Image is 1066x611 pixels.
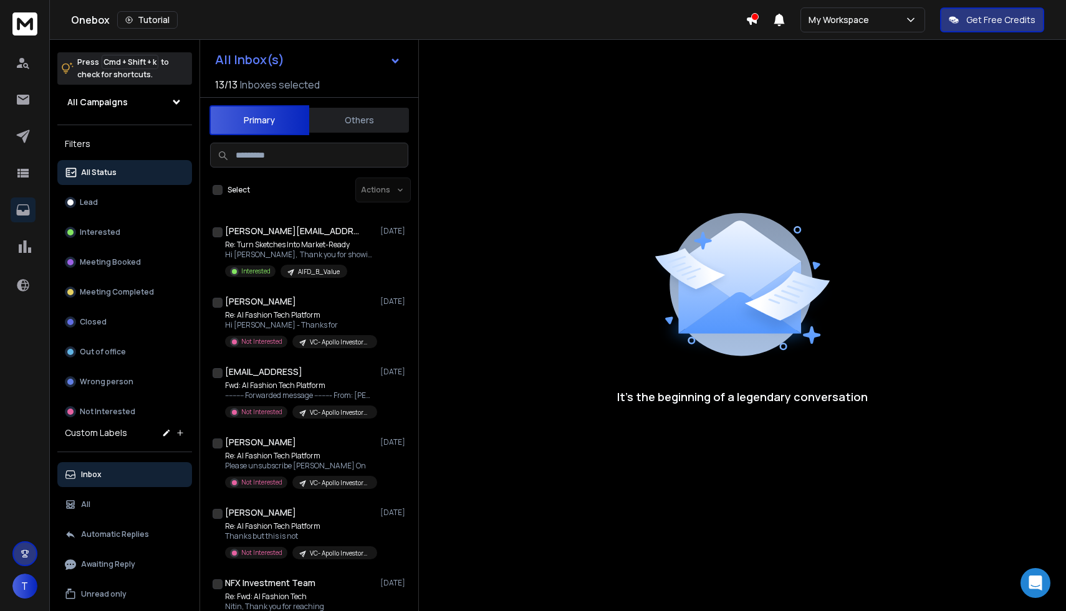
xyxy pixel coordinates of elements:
[215,54,284,66] h1: All Inbox(s)
[225,250,375,260] p: Hi [PERSON_NAME], Thank you for showing
[225,366,302,378] h1: [EMAIL_ADDRESS]
[310,478,370,488] p: VC- Apollo Investors [DATE]
[80,227,120,237] p: Interested
[80,257,141,267] p: Meeting Booked
[67,96,128,108] h1: All Campaigns
[380,367,408,377] p: [DATE]
[241,407,282,417] p: Not Interested
[57,552,192,577] button: Awaiting Reply
[241,478,282,487] p: Not Interested
[57,522,192,547] button: Automatic Replies
[81,589,127,599] p: Unread only
[225,295,296,308] h1: [PERSON_NAME]
[57,135,192,153] h3: Filters
[57,369,192,394] button: Wrong person
[309,107,409,134] button: Others
[12,574,37,599] button: T
[80,197,98,207] p: Lead
[209,105,309,135] button: Primary
[225,521,375,531] p: Re: AI Fashion Tech Platform
[57,280,192,305] button: Meeting Completed
[225,436,296,448] h1: [PERSON_NAME]
[310,338,370,347] p: VC- Apollo Investors [DATE]
[80,287,154,297] p: Meeting Completed
[380,296,408,306] p: [DATE]
[80,377,133,387] p: Wrong person
[205,47,411,72] button: All Inbox(s)
[57,492,192,517] button: All
[77,56,169,81] p: Press to check for shortcuts.
[380,508,408,518] p: [DATE]
[225,506,296,519] h1: [PERSON_NAME]
[57,250,192,275] button: Meeting Booked
[225,577,315,589] h1: NFX Investment Team
[80,407,135,417] p: Not Interested
[57,90,192,115] button: All Campaigns
[809,14,874,26] p: My Workspace
[81,500,90,509] p: All
[1020,568,1050,598] div: Open Intercom Messenger
[71,11,746,29] div: Onebox
[225,225,362,237] h1: [PERSON_NAME][EMAIL_ADDRESS][PERSON_NAME][DOMAIN_NAME]
[57,310,192,334] button: Closed
[225,531,375,541] p: Thanks but this is not
[241,548,282,557] p: Not Interested
[298,267,340,277] p: AIFD_B_Value
[225,461,375,471] p: Please unsubscribe [PERSON_NAME] On
[241,267,271,276] p: Interested
[225,320,375,330] p: Hi [PERSON_NAME] - Thanks for
[380,578,408,588] p: [DATE]
[225,310,375,320] p: Re: AI Fashion Tech Platform
[117,11,178,29] button: Tutorial
[966,14,1035,26] p: Get Free Credits
[80,347,126,357] p: Out of office
[241,337,282,346] p: Not Interested
[380,437,408,447] p: [DATE]
[310,408,370,417] p: VC- Apollo Investors [DATE]
[57,462,192,487] button: Inbox
[240,77,320,92] h3: Inboxes selected
[310,549,370,558] p: VC- Apollo Investors [DATE]
[57,399,192,424] button: Not Interested
[57,190,192,215] button: Lead
[225,451,375,461] p: Re: AI Fashion Tech Platform
[215,77,238,92] span: 13 / 13
[225,240,375,250] p: Re: Turn Sketches Into Market-Ready
[81,529,149,539] p: Automatic Replies
[81,168,117,178] p: All Status
[617,388,868,405] p: It’s the beginning of a legendary conversation
[380,226,408,236] p: [DATE]
[80,317,107,327] p: Closed
[228,185,250,195] label: Select
[65,427,127,439] h3: Custom Labels
[81,559,135,569] p: Awaiting Reply
[57,160,192,185] button: All Status
[81,470,102,480] p: Inbox
[225,381,375,391] p: Fwd: AI Fashion Tech Platform
[57,582,192,607] button: Unread only
[225,592,368,602] p: Re: Fwd: AI Fashion Tech
[940,7,1044,32] button: Get Free Credits
[57,220,192,245] button: Interested
[225,391,375,400] p: ---------- Forwarded message --------- From: [PERSON_NAME]
[102,55,158,69] span: Cmd + Shift + k
[57,339,192,364] button: Out of office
